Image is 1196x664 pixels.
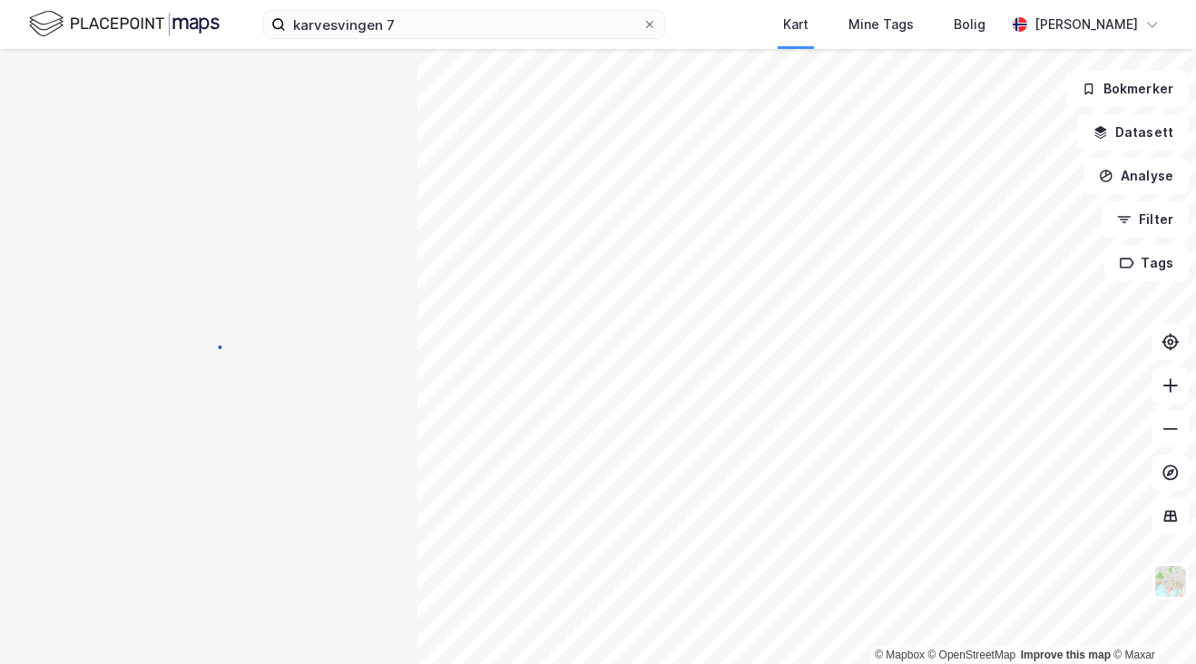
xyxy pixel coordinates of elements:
[954,14,985,35] div: Bolig
[1078,114,1189,151] button: Datasett
[29,8,220,40] img: logo.f888ab2527a4732fd821a326f86c7f29.svg
[1105,577,1196,664] iframe: Chat Widget
[1066,71,1189,107] button: Bokmerker
[1153,564,1188,599] img: Z
[1104,245,1189,281] button: Tags
[1021,649,1111,661] a: Improve this map
[286,11,642,38] input: Søk på adresse, matrikkel, gårdeiere, leietakere eller personer
[1034,14,1138,35] div: [PERSON_NAME]
[848,14,914,35] div: Mine Tags
[1102,201,1189,238] button: Filter
[875,649,925,661] a: Mapbox
[194,331,223,360] img: spinner.a6d8c91a73a9ac5275cf975e30b51cfb.svg
[783,14,809,35] div: Kart
[928,649,1016,661] a: OpenStreetMap
[1083,158,1189,194] button: Analyse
